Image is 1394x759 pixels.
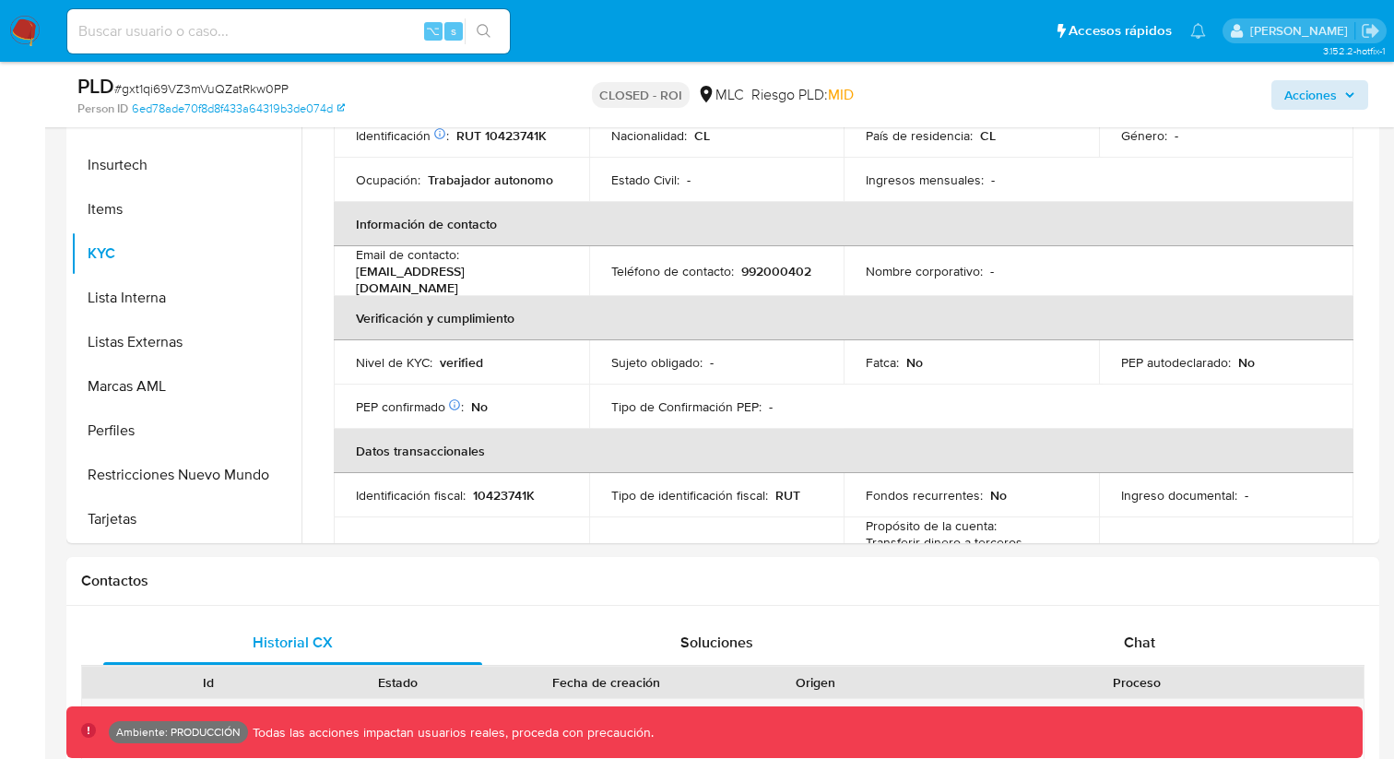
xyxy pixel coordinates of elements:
button: Lista Interna [71,276,301,320]
button: Restricciones Nuevo Mundo [71,453,301,497]
button: Insurtech [71,143,301,187]
h1: Contactos [81,572,1364,590]
div: Origen [734,673,897,692]
p: Fatca : [866,354,899,371]
div: Fecha de creación [504,673,708,692]
p: PEP confirmado : [356,398,464,415]
button: Listas Externas [71,320,301,364]
p: - [710,354,714,371]
span: Soluciones [680,632,753,653]
span: MID [828,84,854,105]
p: Tipo de Confirmación PEP : [611,398,762,415]
p: Tipo de identificación fiscal : [611,487,768,504]
button: search-icon [465,18,502,44]
p: verified [440,354,483,371]
p: - [990,263,994,279]
p: RUT 10423741K [456,127,547,144]
p: - [769,398,773,415]
p: PEP autodeclarado : [1121,354,1231,371]
p: 10423741K [473,487,535,504]
p: Ingresos mensuales : [866,172,984,188]
p: Transferir dinero a terceros [866,534,1022,576]
p: País de residencia : [866,127,973,144]
p: - [1175,127,1178,144]
p: No [1238,354,1255,371]
p: - [734,539,738,555]
p: Teléfono de contacto : [611,263,734,279]
span: Acciones [1284,80,1337,110]
span: 3.152.2-hotfix-1 [1323,43,1385,58]
span: Accesos rápidos [1069,21,1172,41]
p: No [906,354,923,371]
input: Buscar usuario o caso... [67,19,510,43]
p: RUT [775,487,800,504]
span: Chat [1124,632,1155,653]
p: Ingreso documental : [1121,487,1237,504]
p: Ocupación : [356,172,420,188]
p: Nivel de KYC : [356,354,432,371]
p: Sujeto obligado : [611,354,703,371]
p: [EMAIL_ADDRESS][DOMAIN_NAME] [356,263,560,296]
div: Proceso [923,673,1351,692]
th: Información de contacto [334,202,1353,246]
div: Estado [316,673,479,692]
a: Notificaciones [1190,23,1206,39]
span: s [451,22,456,40]
p: - [448,539,452,555]
b: PLD [77,71,114,101]
span: Riesgo PLD: [751,85,854,105]
th: Datos transaccionales [334,429,1353,473]
a: Salir [1361,21,1380,41]
p: carolina.romo@mercadolibre.com.co [1250,22,1354,40]
th: Verificación y cumplimiento [334,296,1353,340]
a: 6ed78ade70f8d8f433a64319b3de074d [132,101,345,117]
p: CL [980,127,996,144]
p: 992000402 [741,263,811,279]
p: Todas las acciones impactan usuarios reales, proceda con precaución. [248,724,654,741]
p: Email de contacto : [356,246,459,263]
p: Egresos mensuales : [611,539,727,555]
p: - [991,172,995,188]
p: Identificación fiscal : [356,487,466,504]
p: Ambiente: PRODUCCIÓN [116,729,241,736]
p: - [687,172,691,188]
div: Id [127,673,290,692]
p: CL [694,127,710,144]
p: CLOSED - ROI [592,82,690,108]
p: Nacionalidad : [611,127,687,144]
button: Tarjetas [71,497,301,541]
span: ⌥ [426,22,440,40]
p: Propósito de la cuenta : [866,517,997,534]
p: No [990,487,1007,504]
p: Transacciones : [356,539,441,555]
p: Nombre corporativo : [866,263,983,279]
p: Género : [1121,127,1167,144]
p: Fondos recurrentes : [866,487,983,504]
p: Estado Civil : [611,172,679,188]
div: MLC [697,85,744,105]
p: - [1245,487,1248,504]
button: Marcas AML [71,364,301,409]
span: Historial CX [253,632,333,653]
button: Acciones [1271,80,1368,110]
p: Cuenta financiera exterior : [1121,539,1271,555]
p: - [1279,539,1282,555]
button: KYC [71,231,301,276]
p: No [471,398,488,415]
p: Identificación : [356,127,449,144]
p: Trabajador autonomo [428,172,553,188]
button: Items [71,187,301,231]
button: Perfiles [71,409,301,453]
span: # gxt1qi69VZ3mVuQZatRkw0PP [114,79,289,98]
b: Person ID [77,101,128,117]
